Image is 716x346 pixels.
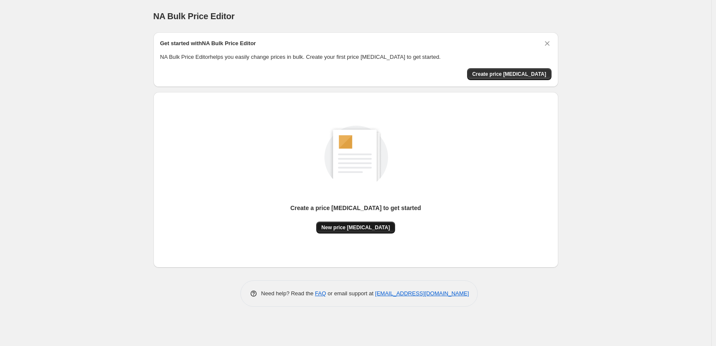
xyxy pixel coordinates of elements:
p: Create a price [MEDICAL_DATA] to get started [290,204,421,212]
button: Dismiss card [543,39,551,48]
button: Create price change job [467,68,551,80]
h2: Get started with NA Bulk Price Editor [160,39,256,48]
a: FAQ [315,290,326,297]
button: New price [MEDICAL_DATA] [316,222,395,234]
p: NA Bulk Price Editor helps you easily change prices in bulk. Create your first price [MEDICAL_DAT... [160,53,551,61]
span: NA Bulk Price Editor [153,12,235,21]
span: Need help? Read the [261,290,315,297]
span: Create price [MEDICAL_DATA] [472,71,546,78]
span: New price [MEDICAL_DATA] [321,224,390,231]
span: or email support at [326,290,375,297]
a: [EMAIL_ADDRESS][DOMAIN_NAME] [375,290,469,297]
